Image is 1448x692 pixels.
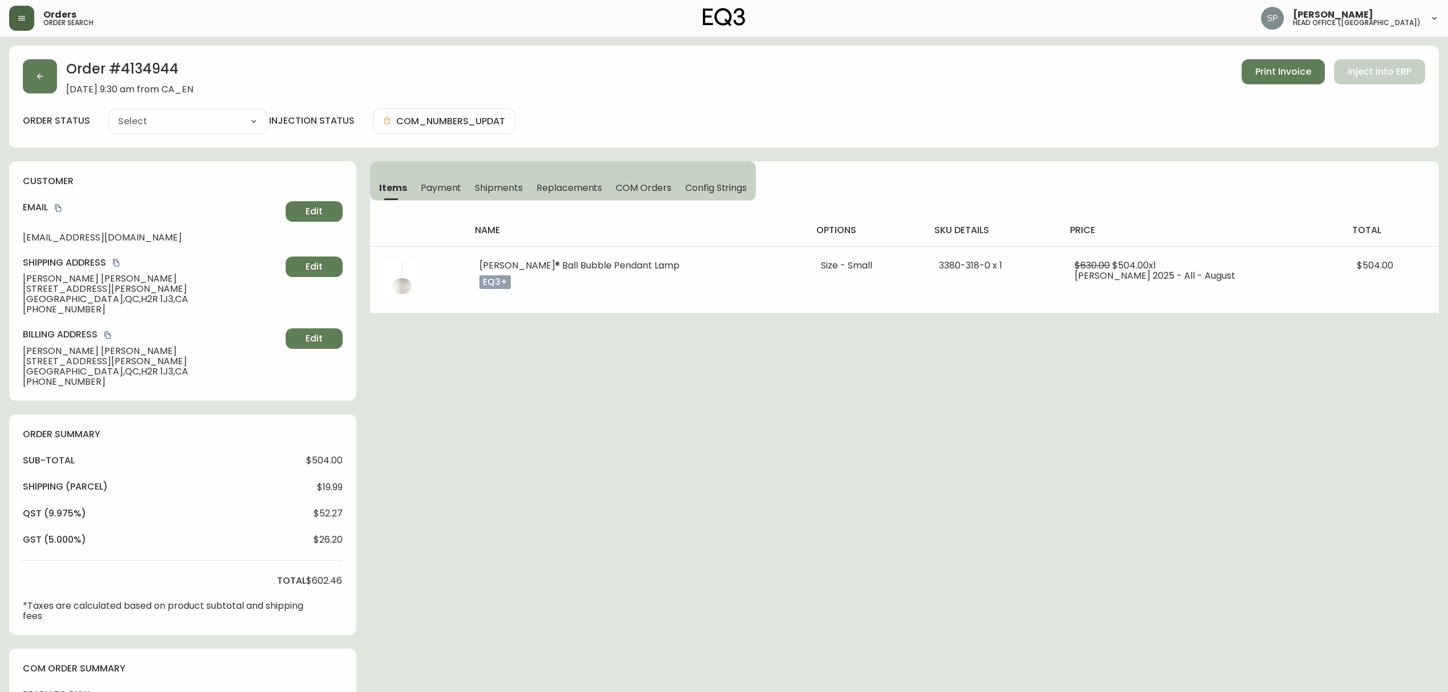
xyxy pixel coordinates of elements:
[314,535,343,545] span: $26.20
[1352,224,1430,237] h4: total
[66,84,193,95] span: [DATE] 9:30 am from CA_EN
[306,260,323,273] span: Edit
[821,260,912,271] li: Size - Small
[23,175,343,188] h4: customer
[23,454,75,467] h4: sub-total
[23,367,281,377] span: [GEOGRAPHIC_DATA] , QC , H2R 1J3 , CA
[317,482,343,492] span: $19.99
[379,182,407,194] span: Items
[23,304,281,315] span: [PHONE_NUMBER]
[475,182,523,194] span: Shipments
[23,294,281,304] span: [GEOGRAPHIC_DATA] , QC , H2R 1J3 , CA
[616,182,672,194] span: COM Orders
[23,507,86,520] h4: qst (9.975%)
[102,329,113,341] button: copy
[23,201,281,214] h4: Email
[43,10,76,19] span: Orders
[23,428,343,441] h4: order summary
[1255,66,1311,78] span: Print Invoice
[23,233,281,243] span: [EMAIL_ADDRESS][DOMAIN_NAME]
[23,534,86,546] h4: gst (5.000%)
[384,260,420,297] img: b7aa0912-20a6-4566-b270-182ed83c6afa.jpg
[421,182,462,194] span: Payment
[23,284,281,294] span: [STREET_ADDRESS][PERSON_NAME]
[1242,59,1325,84] button: Print Invoice
[286,328,343,349] button: Edit
[23,346,281,356] span: [PERSON_NAME] [PERSON_NAME]
[111,257,122,268] button: copy
[269,115,355,127] h4: injection status
[479,259,680,272] span: [PERSON_NAME]® Ball Bubble Pendant Lamp
[475,224,798,237] h4: name
[286,257,343,277] button: Edit
[286,201,343,222] button: Edit
[306,455,343,466] span: $504.00
[479,275,511,289] p: eq3+
[685,182,747,194] span: Config Strings
[306,205,323,218] span: Edit
[536,182,602,194] span: Replacements
[1075,259,1110,272] span: $630.00
[1070,224,1334,237] h4: price
[23,257,281,269] h4: Shipping Address
[1112,259,1156,272] span: $504.00 x 1
[23,274,281,284] span: [PERSON_NAME] [PERSON_NAME]
[1075,269,1235,282] span: [PERSON_NAME] 2025 - All - August
[934,224,1052,237] h4: sku details
[1293,19,1421,26] h5: head office ([GEOGRAPHIC_DATA])
[1357,259,1393,272] span: $504.00
[52,202,64,214] button: copy
[23,356,281,367] span: [STREET_ADDRESS][PERSON_NAME]
[1293,10,1373,19] span: [PERSON_NAME]
[23,601,306,621] p: *Taxes are calculated based on product subtotal and shipping fees
[23,662,343,675] h4: com order summary
[816,224,916,237] h4: options
[43,19,93,26] h5: order search
[703,8,745,26] img: logo
[306,332,323,345] span: Edit
[314,508,343,519] span: $52.27
[23,481,108,493] h4: Shipping ( Parcel )
[939,259,1002,272] span: 3380-318-0 x 1
[1261,7,1284,30] img: 0cb179e7bf3690758a1aaa5f0aafa0b4
[23,377,281,387] span: [PHONE_NUMBER]
[23,328,281,341] h4: Billing Address
[277,575,306,587] h4: total
[66,59,193,84] h2: Order # 4134944
[23,115,90,127] label: order status
[306,576,342,586] span: $602.46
